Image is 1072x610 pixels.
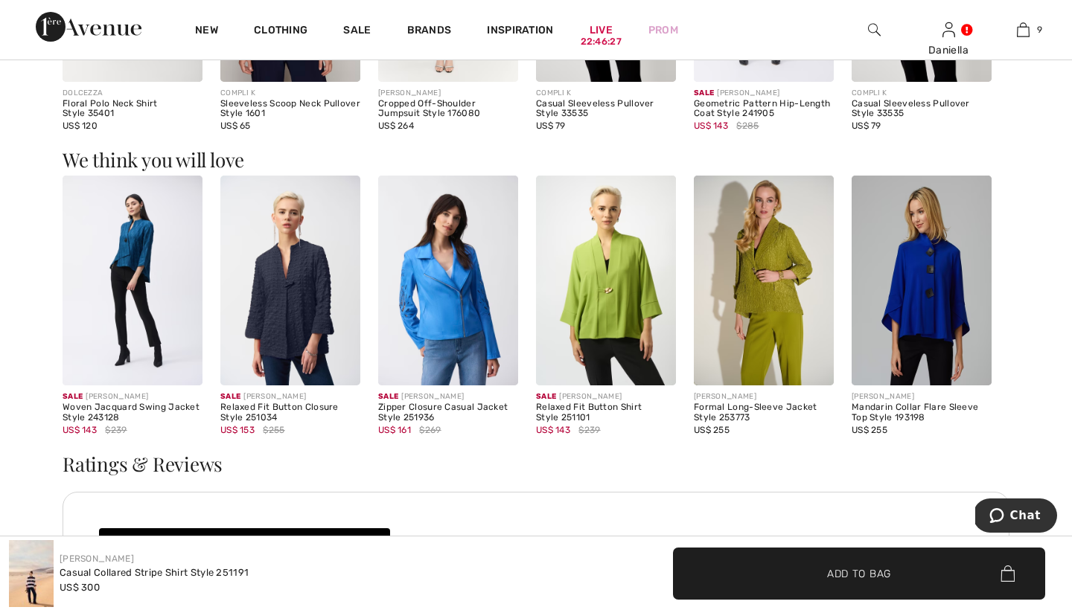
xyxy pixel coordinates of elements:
[852,402,992,423] div: Mandarin Collar Flare Sleeve Top Style 193198
[63,402,202,423] div: Woven Jacquard Swing Jacket Style 243128
[694,99,834,120] div: Geometric Pattern Hip-Length Coat Style 241905
[220,391,360,402] div: [PERSON_NAME]
[378,176,518,385] img: Zipper Closure Casual Jacket Style 251936
[648,22,678,38] a: Prom
[1001,565,1015,582] img: Bag.svg
[36,12,141,42] img: 1ère Avenue
[852,391,992,402] div: [PERSON_NAME]
[220,176,360,385] img: Relaxed Fit Button Closure Style 251034
[852,99,992,120] div: Casual Sleeveless Pullover Style 33535
[9,540,54,607] img: Casual Collared Stripe Shirt Style 251191
[852,425,887,435] span: US$ 255
[220,425,255,435] span: US$ 153
[912,42,985,58] div: Daniella
[63,391,202,402] div: [PERSON_NAME]
[63,455,1009,474] h3: Ratings & Reviews
[63,425,97,435] span: US$ 143
[63,99,202,120] div: Floral Polo Neck Shirt Style 35401
[378,425,411,435] span: US$ 161
[220,392,240,401] span: Sale
[590,22,613,38] a: Live22:46:27
[942,21,955,39] img: My Info
[536,176,676,385] img: Relaxed Fit Button Shirt Style 251101
[852,88,992,99] div: COMPLI K
[60,565,249,580] div: Casual Collared Stripe Shirt Style 251191
[407,24,452,39] a: Brands
[852,121,881,131] span: US$ 79
[378,121,414,131] span: US$ 264
[99,528,390,558] button: Write a review
[63,150,1009,170] h3: We think you will love
[694,121,728,131] span: US$ 143
[536,392,556,401] span: Sale
[827,565,891,581] span: Add to Bag
[536,402,676,423] div: Relaxed Fit Button Shirt Style 251101
[254,24,307,39] a: Clothing
[536,391,676,402] div: [PERSON_NAME]
[63,121,98,131] span: US$ 120
[378,88,518,99] div: [PERSON_NAME]
[852,176,992,385] img: Mandarin Collar Flare Sleeve Top Style 193198
[975,498,1057,536] iframe: Opens a widget where you can chat to one of our agents
[378,392,398,401] span: Sale
[581,35,622,49] div: 22:46:27
[1037,23,1042,36] span: 9
[986,21,1059,39] a: 9
[694,176,834,385] img: Formal Long-Sleeve Jacket Style 253773
[536,121,566,131] span: US$ 79
[694,402,834,423] div: Formal Long-Sleeve Jacket Style 253773
[220,402,360,423] div: Relaxed Fit Button Closure Style 251034
[487,24,553,39] span: Inspiration
[868,21,881,39] img: search the website
[105,423,127,437] span: $239
[220,99,360,120] div: Sleeveless Scoop Neck Pullover Style 1601
[536,88,676,99] div: COMPLI K
[63,392,83,401] span: Sale
[942,22,955,36] a: Sign In
[694,425,730,435] span: US$ 255
[673,548,1045,600] button: Add to Bag
[60,582,100,593] span: US$ 300
[694,391,834,402] div: [PERSON_NAME]
[1017,21,1030,39] img: My Bag
[378,402,518,423] div: Zipper Closure Casual Jacket Style 251936
[195,24,218,39] a: New
[220,88,360,99] div: COMPLI K
[536,425,570,435] span: US$ 143
[263,423,284,437] span: $255
[578,423,600,437] span: $239
[694,88,834,99] div: [PERSON_NAME]
[220,121,251,131] span: US$ 65
[536,99,676,120] div: Casual Sleeveless Pullover Style 33535
[378,99,518,120] div: Cropped Off-Shoulder Jumpsuit Style 176080
[60,553,134,564] a: [PERSON_NAME]
[694,89,714,97] span: Sale
[343,24,371,39] a: Sale
[378,391,518,402] div: [PERSON_NAME]
[419,423,441,437] span: $269
[736,119,759,132] span: $285
[63,176,202,385] img: Woven Jacquard Swing Jacket Style 243128
[63,88,202,99] div: DOLCEZZA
